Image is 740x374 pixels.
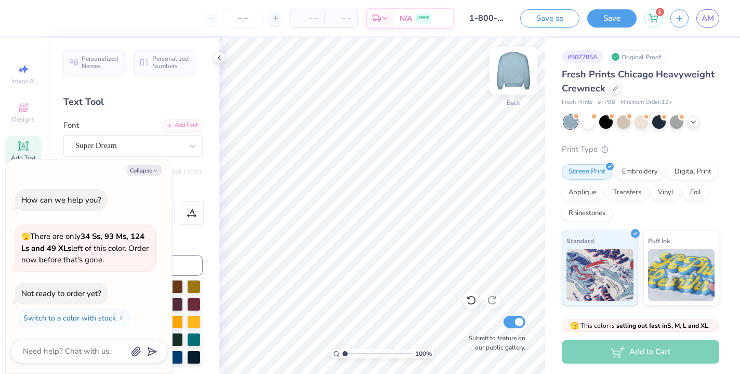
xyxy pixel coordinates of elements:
[656,8,664,16] span: 1
[606,185,648,201] div: Transfers
[21,231,149,265] span: There are only left of this color. Order now before that's gone.
[620,98,672,107] span: Minimum Order: 12 +
[21,232,30,242] span: 🫣
[562,98,592,107] span: Fresh Prints
[609,50,667,63] div: Original Proof
[21,195,101,205] div: How can we help you?
[418,15,429,22] span: FREE
[127,165,162,176] button: Collapse
[562,50,603,63] div: # 507785A
[415,349,432,358] span: 100 %
[118,315,124,321] img: Switch to a color with stock
[12,115,35,124] span: Designs
[562,206,612,221] div: Rhinestones
[615,164,665,180] div: Embroidery
[570,321,710,330] span: This color is .
[566,249,633,301] img: Standard
[21,288,101,299] div: Not ready to order yet?
[566,235,594,246] span: Standard
[461,8,512,29] input: Untitled Design
[63,119,79,131] label: Font
[648,249,715,301] img: Puff Ink
[331,13,351,24] span: – –
[493,50,534,91] img: Back
[587,9,637,28] button: Save
[651,185,680,201] div: Vinyl
[21,231,144,253] strong: 34 Ss, 93 Ms, 124 Ls and 49 XLs
[11,154,36,162] span: Add Text
[570,321,579,331] span: 🫣
[152,55,189,70] span: Personalized Numbers
[400,13,412,24] span: N/A
[223,9,263,28] input: – –
[648,235,670,246] span: Puff Ink
[562,185,603,201] div: Applique
[63,95,203,109] div: Text Tool
[463,333,525,352] label: Submit to feature on our public gallery.
[520,9,579,28] button: Save as
[162,119,203,131] div: Add Font
[696,9,719,28] a: AM
[683,185,708,201] div: Foil
[11,77,36,85] span: Image AI
[702,12,714,24] span: AM
[82,55,118,70] span: Personalized Names
[297,13,318,24] span: – –
[616,322,708,330] strong: selling out fast in S, M, L and XL
[18,310,130,326] button: Switch to a color with stock
[562,143,719,155] div: Print Type
[562,164,612,180] div: Screen Print
[562,68,715,95] span: Fresh Prints Chicago Heavyweight Crewneck
[507,98,520,108] div: Back
[598,98,615,107] span: # FP88
[668,164,718,180] div: Digital Print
